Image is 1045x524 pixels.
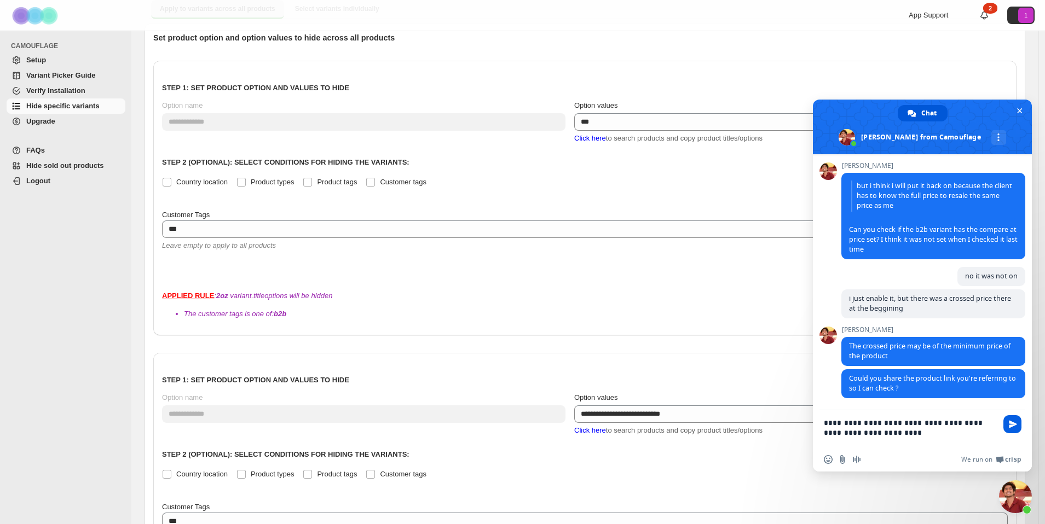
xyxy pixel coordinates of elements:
a: We run onCrisp [961,455,1021,464]
span: App Support [909,11,948,19]
a: Chat [898,105,948,121]
a: 2 [979,10,990,21]
span: i just enable it, but there was a crossed price there at the beggining [849,294,1011,313]
span: FAQs [26,146,45,154]
a: Upgrade [7,114,125,129]
span: The crossed price may be of the minimum price of the product [849,341,1011,360]
span: Option name [162,101,203,109]
span: to search products and copy product titles/options [574,426,763,434]
span: Logout [26,177,50,185]
a: FAQs [7,143,125,158]
div: 2 [983,3,997,14]
span: Click here [574,134,606,142]
b: b2b [274,310,286,318]
span: Product types [251,470,295,478]
p: Step 2 (Optional): Select conditions for hiding the variants: [162,157,1008,168]
span: Could you share the product link you're referring to so I can check ? [849,374,1016,393]
span: [PERSON_NAME] [841,162,1025,170]
span: Country location [176,178,228,186]
button: Avatar with initials 1 [1007,7,1035,24]
span: Leave empty to apply to all products [162,241,276,249]
span: to search products and copy product titles/options [574,134,763,142]
span: Click here [574,426,606,434]
b: 2oz [216,292,228,300]
span: CAMOUFLAGE [11,42,126,50]
span: Product tags [317,178,357,186]
span: Option values [574,101,618,109]
a: Hide specific variants [7,98,125,114]
span: Close chat [1014,105,1025,117]
a: Close chat [999,480,1032,513]
span: The customer tags is one of: [184,310,286,318]
span: Setup [26,56,46,64]
span: Hide specific variants [26,102,100,110]
span: We run on [961,455,992,464]
span: Insert an emoji [824,455,833,464]
span: Option name [162,393,203,401]
span: Country location [176,470,228,478]
a: Variant Picker Guide [7,68,125,83]
span: Crisp [1005,455,1021,464]
span: Option values [574,393,618,401]
a: Verify Installation [7,83,125,98]
span: Customer Tags [162,503,210,511]
p: Set product option and option values to hide across all products [153,32,1017,43]
span: Upgrade [26,117,55,125]
img: Camouflage [9,1,63,31]
text: 1 [1024,12,1027,19]
span: Customer tags [380,470,426,478]
span: Send a file [838,455,847,464]
textarea: Compose your message... [824,410,999,447]
span: Avatar with initials 1 [1018,8,1034,23]
span: Audio message [852,455,861,464]
span: Hide sold out products [26,161,104,170]
span: Customer tags [380,178,426,186]
span: Variant Picker Guide [26,71,95,79]
a: Logout [7,173,125,189]
span: Product tags [317,470,357,478]
p: Step 1: Set product option and values to hide [162,375,1008,386]
p: Step 2 (Optional): Select conditions for hiding the variants: [162,449,1008,460]
span: [PERSON_NAME] [841,326,1025,334]
span: Product types [251,178,295,186]
span: Chat [921,105,937,121]
span: Verify Installation [26,86,85,95]
div: : variant.title options will be hidden [162,290,1008,319]
span: Send [1003,415,1021,433]
a: Setup [7,53,125,68]
span: Can you check if the b2b variant has the compare at price set? I think it was not set when I chec... [849,181,1018,254]
p: Step 1: Set product option and values to hide [162,83,1008,94]
span: no it was not on [965,271,1018,281]
a: Hide sold out products [7,158,125,173]
span: but i think i will put it back on because the client has to know the full price to resale the sam... [851,181,1015,212]
strong: APPLIED RULE [162,292,214,300]
span: Customer Tags [162,211,210,219]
